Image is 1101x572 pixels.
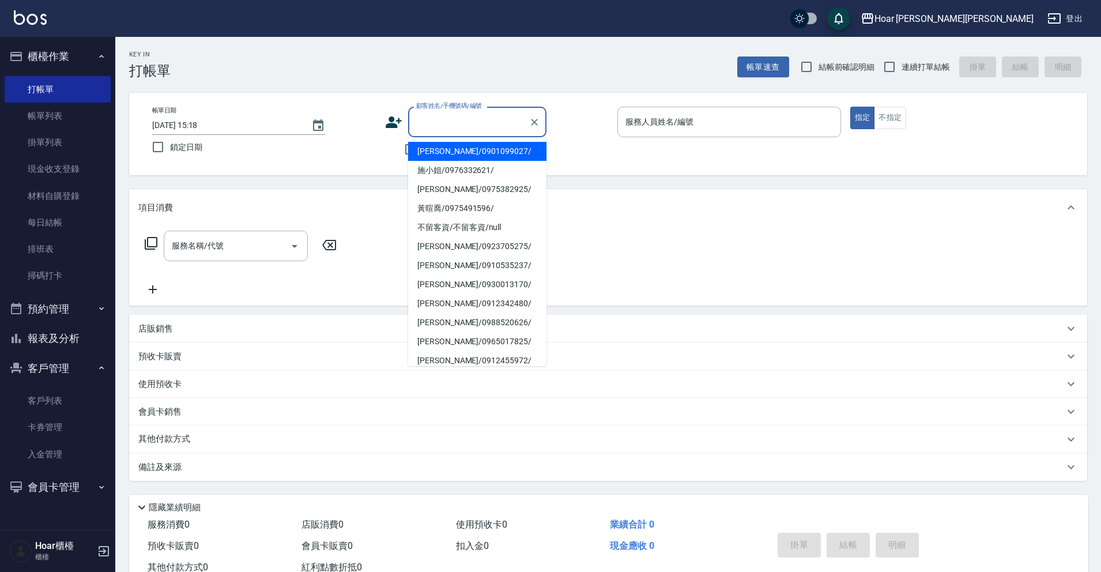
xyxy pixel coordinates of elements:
button: Choose date, selected date is 2025-09-11 [304,112,332,140]
img: Person [9,540,32,563]
div: Hoar [PERSON_NAME][PERSON_NAME] [874,12,1034,26]
li: [PERSON_NAME]/0930013170/ [408,275,546,294]
button: save [827,7,850,30]
span: 結帳前確認明細 [819,61,875,73]
button: 登出 [1043,8,1087,29]
span: 現金應收 0 [610,540,654,551]
a: 排班表 [5,236,111,262]
a: 材料自購登錄 [5,183,111,209]
li: 施小姐/0976332621/ [408,161,546,180]
p: 店販銷售 [138,323,173,335]
label: 顧客姓名/手機號碼/編號 [416,101,482,110]
a: 帳單列表 [5,103,111,129]
h2: Key In [129,51,171,58]
li: [PERSON_NAME]/0912455972/ [408,351,546,370]
p: 預收卡販賣 [138,351,182,363]
span: 鎖定日期 [170,141,202,153]
button: 櫃檯作業 [5,42,111,71]
li: [PERSON_NAME]/0901099027/ [408,142,546,161]
p: 櫃檯 [35,552,94,562]
a: 每日結帳 [5,209,111,236]
a: 掃碼打卡 [5,262,111,289]
a: 入金管理 [5,441,111,468]
a: 打帳單 [5,76,111,103]
span: 業績合計 0 [610,519,654,530]
p: 隱藏業績明細 [149,502,201,514]
li: [PERSON_NAME]/0988520626/ [408,313,546,332]
li: 黃暄喬/0975491596/ [408,199,546,218]
a: 客戶列表 [5,387,111,414]
div: 其他付款方式 [129,426,1087,453]
button: 預約管理 [5,294,111,324]
span: 預收卡販賣 0 [148,540,199,551]
li: [PERSON_NAME]/0910535237/ [408,256,546,275]
button: Hoar [PERSON_NAME][PERSON_NAME] [856,7,1038,31]
a: 卡券管理 [5,414,111,441]
div: 預收卡販賣 [129,343,1087,370]
p: 其他付款方式 [138,433,196,446]
label: 帳單日期 [152,106,176,115]
h5: Hoar櫃檯 [35,540,94,552]
button: Open [285,237,304,255]
div: 備註及來源 [129,453,1087,481]
span: 店販消費 0 [301,519,344,530]
div: 使用預收卡 [129,370,1087,398]
p: 項目消費 [138,202,173,214]
img: Logo [14,10,47,25]
span: 使用預收卡 0 [456,519,507,530]
a: 掛單列表 [5,129,111,156]
li: [PERSON_NAME]/0923705275/ [408,237,546,256]
div: 會員卡銷售 [129,398,1087,426]
button: 客戶管理 [5,353,111,383]
li: [PERSON_NAME]/0975382925/ [408,180,546,199]
button: Clear [526,114,542,130]
button: 帳單速查 [737,57,789,78]
span: 連續打單結帳 [902,61,950,73]
p: 會員卡銷售 [138,406,182,418]
div: 項目消費 [129,189,1087,226]
button: 會員卡管理 [5,472,111,502]
h3: 打帳單 [129,63,171,79]
div: 店販銷售 [129,315,1087,343]
li: [PERSON_NAME]/0912342480/ [408,294,546,313]
input: YYYY/MM/DD hh:mm [152,116,300,135]
li: 不留客資/不留客資/null [408,218,546,237]
p: 使用預收卡 [138,378,182,390]
button: 報表及分析 [5,323,111,353]
a: 現金收支登錄 [5,156,111,182]
p: 備註及來源 [138,461,182,473]
li: [PERSON_NAME]/0965017825/ [408,332,546,351]
span: 會員卡販賣 0 [301,540,353,551]
button: 不指定 [874,107,906,129]
span: 扣入金 0 [456,540,489,551]
span: 服務消費 0 [148,519,190,530]
button: 指定 [850,107,875,129]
